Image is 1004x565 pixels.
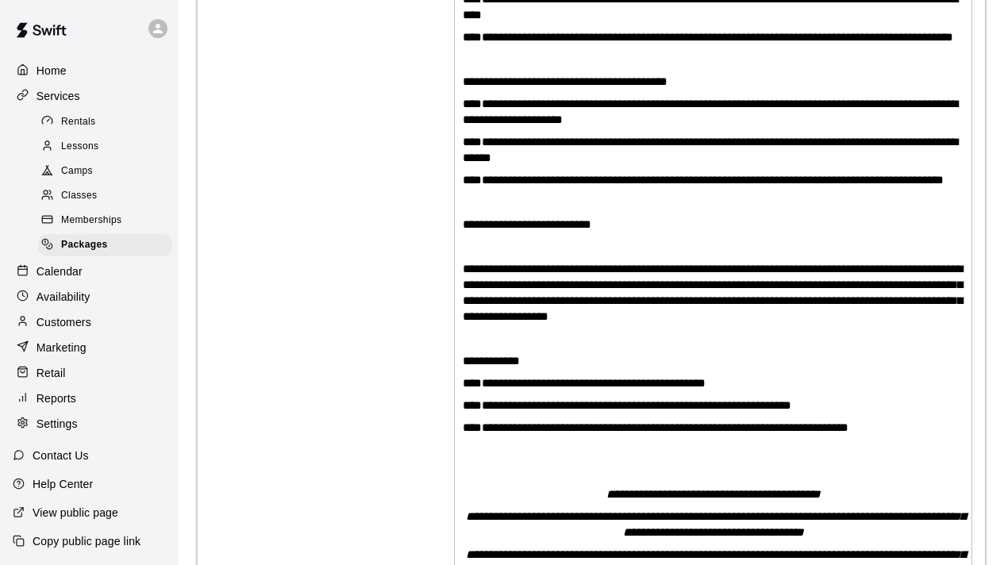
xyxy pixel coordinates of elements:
[38,184,179,209] a: Classes
[38,134,179,159] a: Lessons
[13,259,166,283] a: Calendar
[33,476,93,492] p: Help Center
[13,336,166,359] a: Marketing
[37,314,91,330] p: Customers
[33,505,118,521] p: View public page
[38,110,179,134] a: Rentals
[38,234,172,256] div: Packages
[37,263,83,279] p: Calendar
[61,237,108,253] span: Packages
[61,114,96,130] span: Rentals
[13,412,166,436] a: Settings
[37,340,87,356] p: Marketing
[38,160,179,184] a: Camps
[13,386,166,410] a: Reports
[13,285,166,309] a: Availability
[38,233,179,258] a: Packages
[61,213,121,229] span: Memberships
[61,139,99,155] span: Lessons
[37,88,80,104] p: Services
[37,289,90,305] p: Availability
[13,59,166,83] a: Home
[33,533,140,549] p: Copy public page link
[38,160,172,183] div: Camps
[13,361,166,385] a: Retail
[37,63,67,79] p: Home
[61,163,93,179] span: Camps
[38,185,172,207] div: Classes
[38,111,172,133] div: Rentals
[38,209,172,232] div: Memberships
[37,416,78,432] p: Settings
[37,365,66,381] p: Retail
[13,310,166,334] a: Customers
[38,136,172,158] div: Lessons
[38,209,179,233] a: Memberships
[61,188,97,204] span: Classes
[33,448,89,463] p: Contact Us
[13,84,166,108] a: Services
[37,390,76,406] p: Reports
